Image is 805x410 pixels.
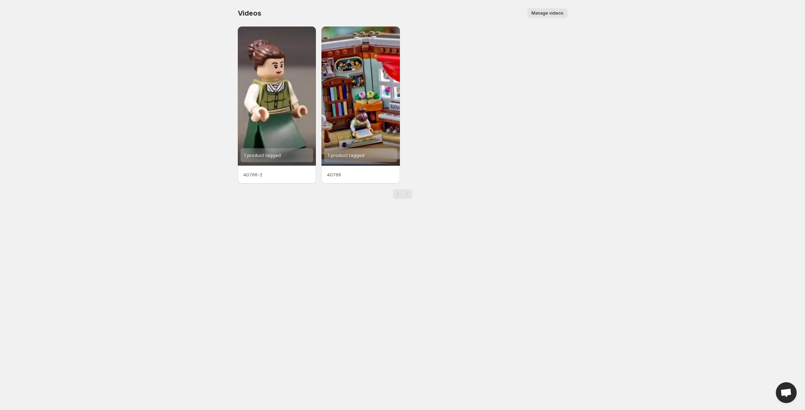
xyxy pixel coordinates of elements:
[238,9,261,17] span: Videos
[527,8,568,18] button: Manage videos
[327,171,394,178] p: 40766
[776,382,797,403] div: Open chat
[244,152,281,158] span: 1 product tagged
[531,10,563,16] span: Manage videos
[393,189,412,199] nav: Pagination
[243,171,311,178] p: 40766-2
[328,152,364,158] span: 1 product tagged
